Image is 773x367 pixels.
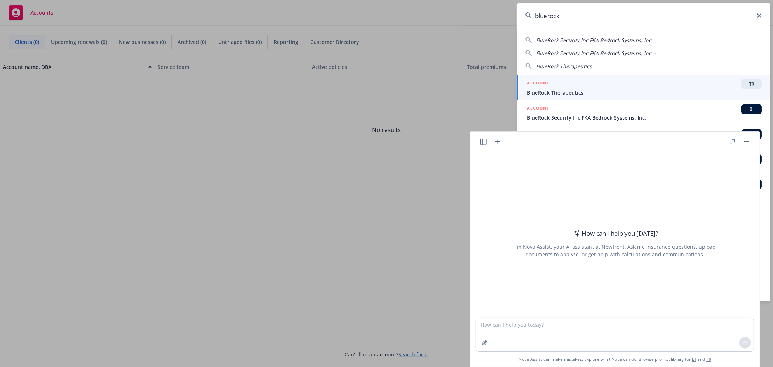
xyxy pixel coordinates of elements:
a: ACCOUNTBIBlueRock Security Inc FKA Bedrock Systems, Inc. [517,100,770,125]
a: ACCOUNTTRBlueRock Therapeutics [517,75,770,100]
span: BI [744,131,759,137]
a: BI [692,356,696,362]
div: How can I help you [DATE]? [572,229,658,238]
span: TR [744,81,759,87]
input: Search... [517,3,770,29]
h5: ACCOUNT [527,104,549,113]
h5: ACCOUNT [527,129,549,138]
span: BlueRock Therapeutics [536,63,592,70]
span: BlueRock Security Inc FKA Bedrock Systems, Inc. [536,37,653,44]
span: BlueRock Security Inc FKA Bedrock Systems, Inc. - [536,50,656,57]
h5: ACCOUNT [527,79,549,88]
a: TR [706,356,711,362]
div: I'm Nova Assist, your AI assistant at Newfront. Ask me insurance questions, upload documents to a... [513,243,717,258]
span: BlueRock Therapeutics [527,89,762,96]
span: BI [744,106,759,112]
a: ACCOUNTBIBluebook [517,125,770,150]
span: Nova Assist can make mistakes. Explore what Nova can do: Browse prompt library for and [473,352,757,367]
span: BlueRock Security Inc FKA Bedrock Systems, Inc. [527,114,762,121]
